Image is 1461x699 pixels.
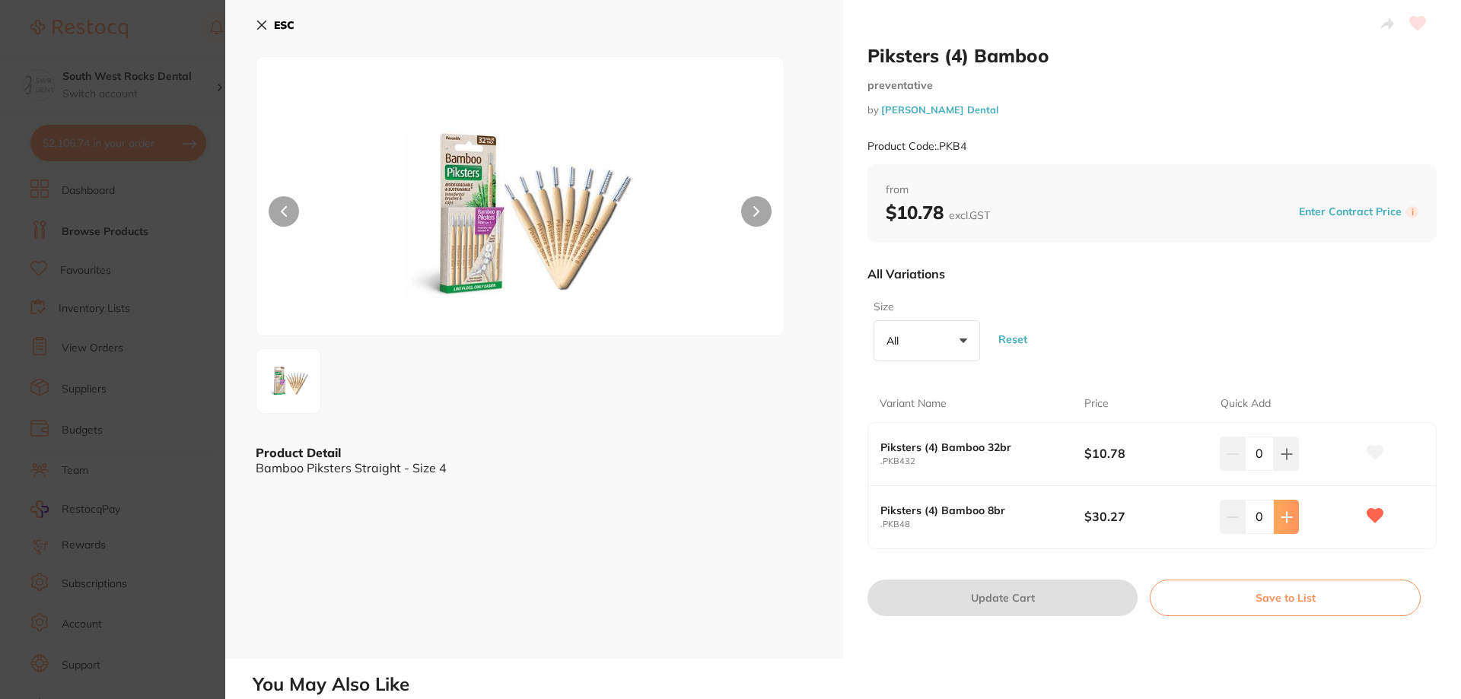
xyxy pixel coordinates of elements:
[949,208,990,222] span: excl. GST
[1150,580,1421,616] button: Save to List
[256,12,294,38] button: ESC
[886,334,905,348] p: All
[880,396,947,411] p: Variant Name
[886,183,1418,198] span: from
[880,441,1064,453] b: Piksters (4) Bamboo 32br
[880,519,1084,529] small: .PKB48
[994,312,1032,367] button: Reset
[362,95,679,335] img: MTMtanBn
[256,461,813,475] div: Bamboo Piksters Straight - Size 4
[1294,205,1406,219] button: Enter Contract Price
[253,674,1455,695] h2: You May Also Like
[867,580,1138,616] button: Update Cart
[274,18,294,32] b: ESC
[867,44,1437,67] h2: Piksters (4) Bamboo
[1221,396,1271,411] p: Quick Add
[1406,206,1418,218] label: i
[261,354,316,408] img: MTMtanBn
[881,103,998,116] a: [PERSON_NAME] Dental
[874,300,976,315] label: Size
[256,445,341,460] b: Product Detail
[867,266,945,281] p: All Variations
[867,104,1437,116] small: by
[1084,396,1109,411] p: Price
[880,504,1064,516] b: Piksters (4) Bamboo 8br
[1084,445,1207,462] b: $10.78
[1084,508,1207,525] b: $30.27
[880,456,1084,466] small: .PKB432
[867,140,966,153] small: Product Code: .PKB4
[886,201,990,224] b: $10.78
[867,79,1437,92] small: preventative
[874,320,980,361] button: All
